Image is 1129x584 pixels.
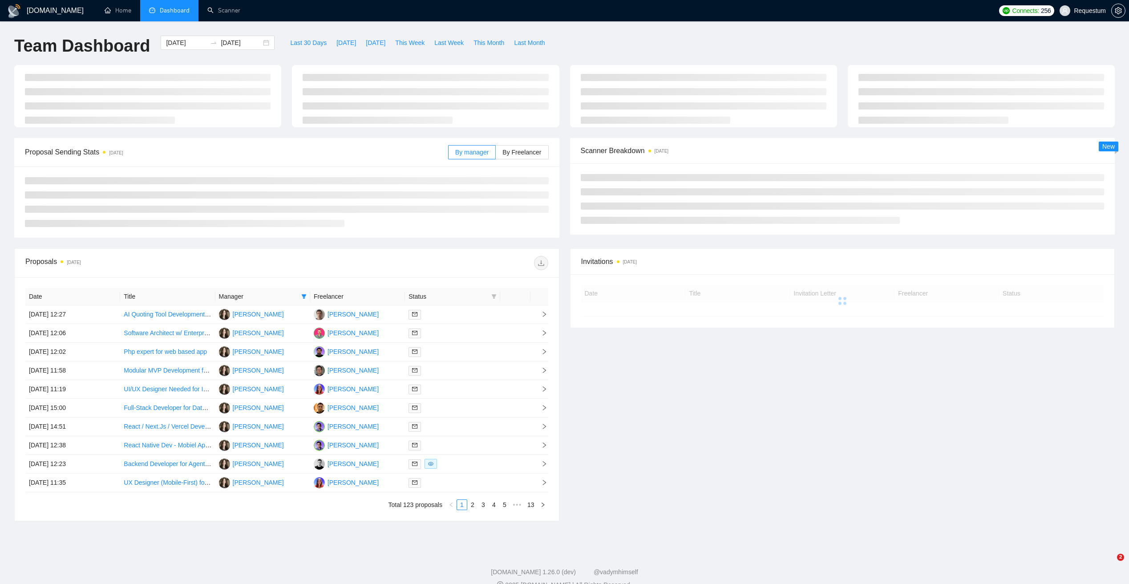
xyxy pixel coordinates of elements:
a: Backend Developer for Agent-Based AI Trading System [124,460,277,467]
a: MP[PERSON_NAME] [314,441,379,448]
a: SB[PERSON_NAME] [314,460,379,467]
span: Invitations [581,256,1104,267]
a: IZ[PERSON_NAME] [314,348,379,355]
div: [PERSON_NAME] [328,422,379,431]
div: [PERSON_NAME] [328,309,379,319]
a: SO[PERSON_NAME] [219,329,284,336]
img: SO [219,421,230,432]
button: [DATE] [361,36,390,50]
li: Total 123 proposals [388,499,442,510]
a: homeHome [105,7,131,14]
span: filter [490,290,498,303]
span: [DATE] [366,38,385,48]
img: OD [314,402,325,414]
td: [DATE] 11:35 [25,474,120,492]
td: [DATE] 12:38 [25,436,120,455]
button: This Week [390,36,429,50]
img: SO [219,346,230,357]
td: [DATE] 12:02 [25,343,120,361]
span: user [1062,8,1068,14]
span: Last Week [434,38,464,48]
a: 4 [489,500,499,510]
div: [PERSON_NAME] [233,347,284,357]
td: [DATE] 12:27 [25,305,120,324]
a: AK[PERSON_NAME] [314,366,379,373]
td: UX Designer (Mobile-First) for AI-Powered Platform – Help Shape Agentic User Journeys [120,474,215,492]
a: setting [1111,7,1125,14]
a: React / Next.Js / Vercel Developer for Web Application [124,423,274,430]
th: Manager [215,288,310,305]
span: Connects: [1012,6,1039,16]
span: 256 [1041,6,1051,16]
a: Software Architect w/ Enterprise Experience [124,329,245,337]
a: OD[PERSON_NAME] [314,404,379,411]
span: Manager [219,292,298,301]
span: mail [412,480,417,485]
h1: Team Dashboard [14,36,150,57]
a: Modular MVP Development for Video-First Social Platform [124,367,284,374]
a: AI Quoting Tool Development for Home Service Business [124,311,282,318]
td: [DATE] 12:06 [25,324,120,343]
div: [PERSON_NAME] [233,403,284,413]
div: [PERSON_NAME] [328,459,379,469]
th: Date [25,288,120,305]
a: IP[PERSON_NAME] [314,479,379,486]
button: setting [1111,4,1125,18]
li: 2 [467,499,478,510]
td: [DATE] 12:23 [25,455,120,474]
span: left [449,502,454,507]
a: 1 [457,500,467,510]
td: React / Next.Js / Vercel Developer for Web Application [120,418,215,436]
span: New [1102,143,1115,150]
button: Last 30 Days [285,36,332,50]
img: VS [314,309,325,320]
a: SO[PERSON_NAME] [219,422,284,430]
span: right [534,311,547,317]
img: logo [7,4,21,18]
span: right [534,330,547,336]
input: Start date [166,38,206,48]
span: Dashboard [160,7,190,14]
img: SB [314,458,325,470]
span: right [534,442,547,448]
a: IP[PERSON_NAME] [314,385,379,392]
iframe: Intercom live chat [1099,554,1120,575]
li: 1 [457,499,467,510]
a: SO[PERSON_NAME] [219,460,284,467]
td: [DATE] 11:19 [25,380,120,399]
a: @vadymhimself [594,568,638,576]
div: [PERSON_NAME] [328,384,379,394]
div: [PERSON_NAME] [328,403,379,413]
span: mail [412,442,417,448]
th: Title [120,288,215,305]
a: SO[PERSON_NAME] [219,385,284,392]
div: [PERSON_NAME] [328,365,379,375]
a: 5 [500,500,510,510]
span: to [210,39,217,46]
td: React Native Dev - Mobiel App project [120,436,215,455]
span: right [534,423,547,430]
span: eye [428,461,433,466]
span: swap-right [210,39,217,46]
img: SO [219,440,230,451]
button: Last Month [509,36,550,50]
span: right [540,502,546,507]
img: SO [219,365,230,376]
img: SO [219,458,230,470]
a: SO[PERSON_NAME] [219,479,284,486]
img: IZ [314,346,325,357]
span: mail [412,461,417,466]
span: By Freelancer [502,149,541,156]
button: left [446,499,457,510]
img: DB [314,328,325,339]
div: [PERSON_NAME] [233,422,284,431]
a: SO[PERSON_NAME] [219,348,284,355]
span: filter [491,294,497,299]
div: [PERSON_NAME] [233,365,284,375]
span: mail [412,330,417,336]
span: Last Month [514,38,545,48]
span: setting [1112,7,1125,14]
img: MP [314,421,325,432]
li: Next Page [538,499,548,510]
img: SO [219,384,230,395]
